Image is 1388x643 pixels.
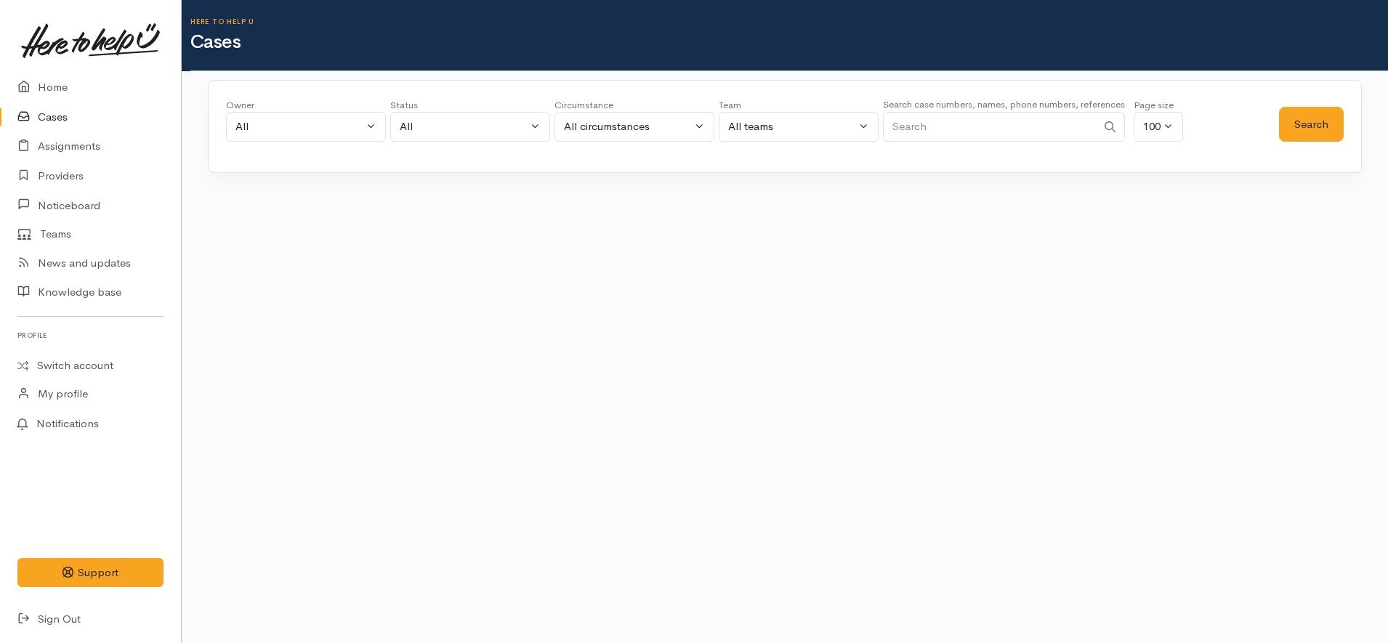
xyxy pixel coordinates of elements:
button: All [226,112,386,142]
div: Owner [226,98,386,113]
div: All teams [728,118,856,135]
div: 100 [1143,118,1161,135]
div: All circumstances [564,118,692,135]
small: Search case numbers, names, phone numbers, references [883,98,1125,110]
button: All [390,112,550,142]
input: Search [883,112,1097,142]
div: Circumstance [554,98,714,113]
button: All teams [719,112,879,142]
h6: Here to help u [190,17,1388,25]
button: Search [1279,107,1344,142]
div: Team [719,98,879,113]
div: All [400,118,528,135]
div: Status [390,98,550,113]
h1: Cases [190,32,1388,53]
div: All [235,118,363,135]
div: Page size [1134,98,1183,113]
button: All circumstances [554,112,714,142]
button: Support [17,558,164,588]
h6: Profile [17,325,164,345]
button: 100 [1134,112,1183,142]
